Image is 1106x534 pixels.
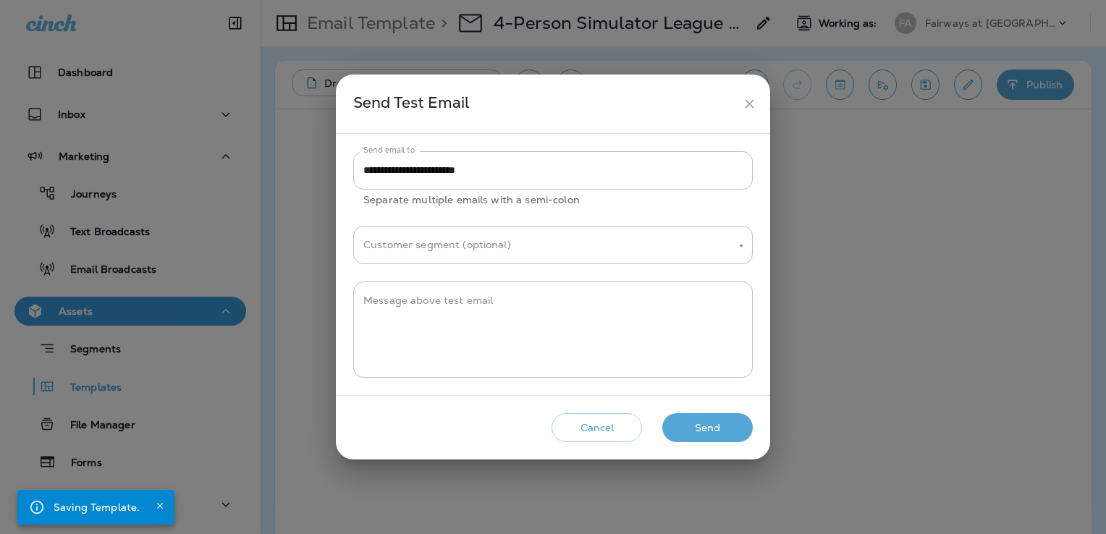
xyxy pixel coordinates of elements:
[54,494,140,520] div: Saving Template.
[735,240,748,253] button: Open
[736,90,763,117] button: close
[363,145,415,156] label: Send email to
[151,497,169,514] button: Close
[363,192,743,208] p: Separate multiple emails with a semi-colon
[353,90,736,117] div: Send Test Email
[662,413,753,443] button: Send
[552,413,642,443] button: Cancel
